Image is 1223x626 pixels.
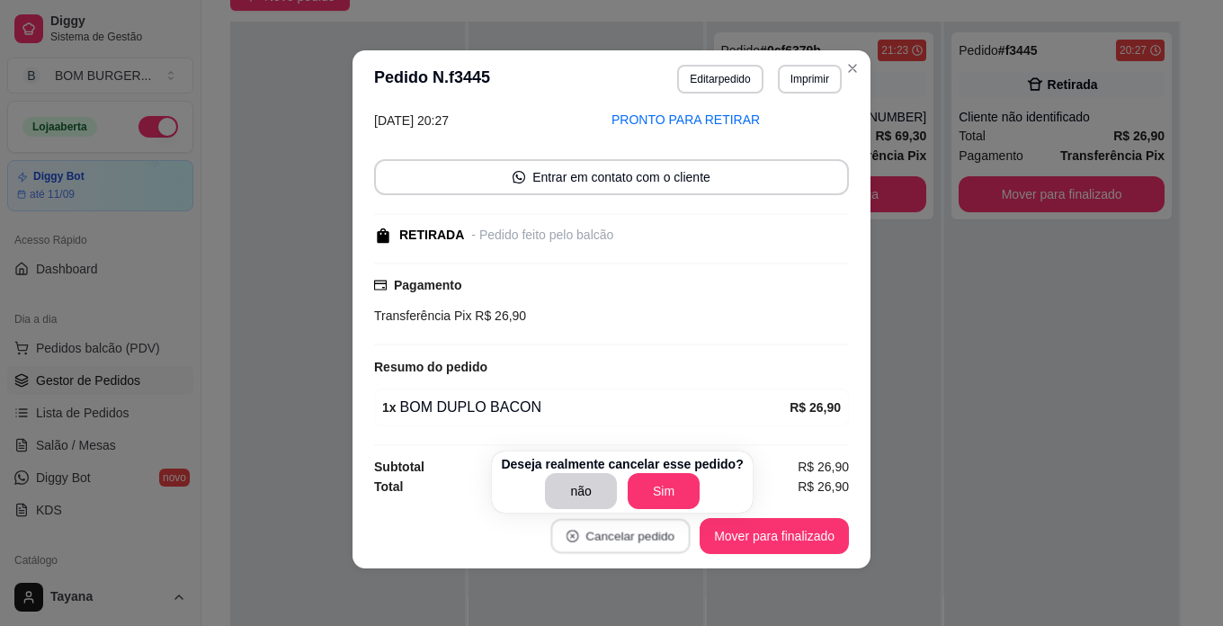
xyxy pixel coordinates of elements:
[394,278,461,292] strong: Pagamento
[567,530,579,542] span: close-circle
[382,397,790,418] div: BOM DUPLO BACON
[374,65,490,94] h3: Pedido N. f3445
[501,455,743,473] p: Deseja realmente cancelar esse pedido?
[471,226,613,245] div: - Pedido feito pelo balcão
[374,309,471,323] span: Transferência Pix
[778,65,842,94] button: Imprimir
[374,479,403,494] strong: Total
[374,279,387,291] span: credit-card
[798,457,849,477] span: R$ 26,90
[399,226,464,245] div: RETIRADA
[551,519,691,554] button: close-circleCancelar pedido
[790,400,841,415] strong: R$ 26,90
[545,473,617,509] button: não
[374,159,849,195] button: whats-appEntrar em contato com o cliente
[798,477,849,496] span: R$ 26,90
[611,111,849,130] div: PRONTO PARA RETIRAR
[700,518,849,554] button: Mover para finalizado
[374,113,449,128] span: [DATE] 20:27
[374,460,424,474] strong: Subtotal
[838,54,867,83] button: Close
[382,400,397,415] strong: 1 x
[677,65,763,94] button: Editarpedido
[374,360,487,374] strong: Resumo do pedido
[628,473,700,509] button: Sim
[513,171,525,183] span: whats-app
[471,309,526,323] span: R$ 26,90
